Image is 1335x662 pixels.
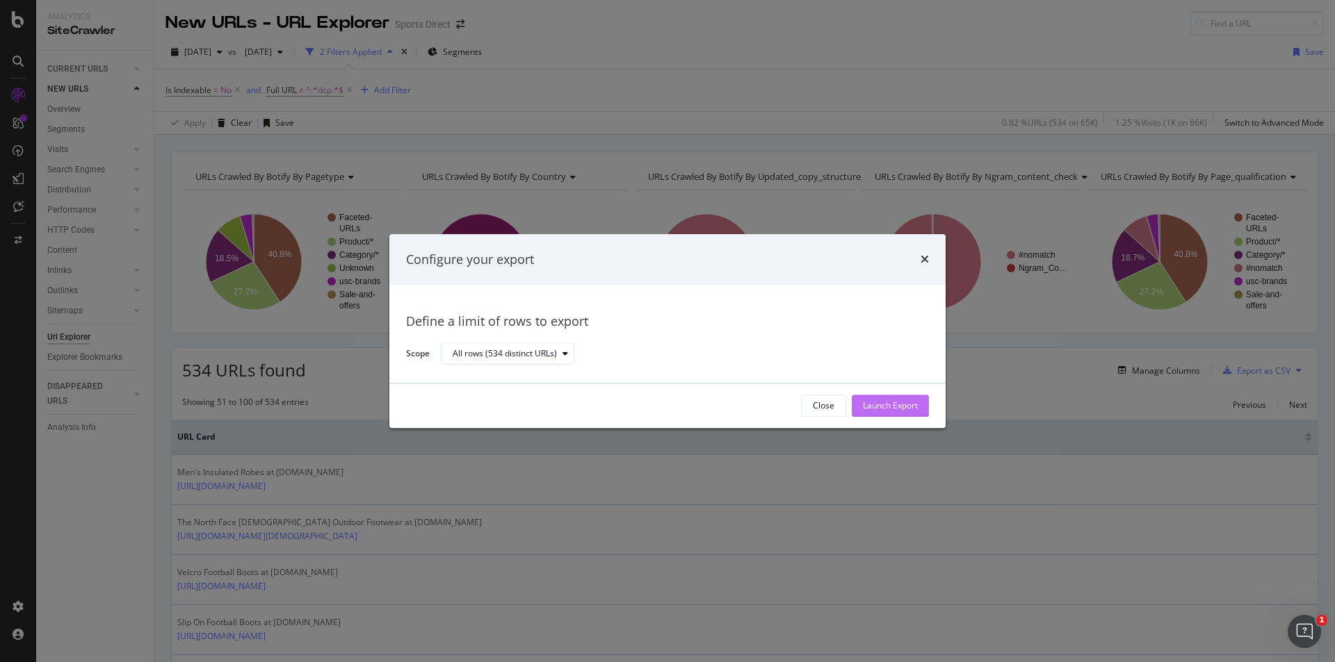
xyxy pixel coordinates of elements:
[406,313,929,331] div: Define a limit of rows to export
[441,343,574,365] button: All rows (534 distinct URLs)
[453,350,557,358] div: All rows (534 distinct URLs)
[1316,615,1327,626] span: 1
[1288,615,1321,648] iframe: Intercom live chat
[863,400,918,412] div: Launch Export
[813,400,834,412] div: Close
[406,251,534,269] div: Configure your export
[852,395,929,417] button: Launch Export
[921,251,929,269] div: times
[406,347,430,363] label: Scope
[801,395,846,417] button: Close
[389,234,946,428] div: modal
